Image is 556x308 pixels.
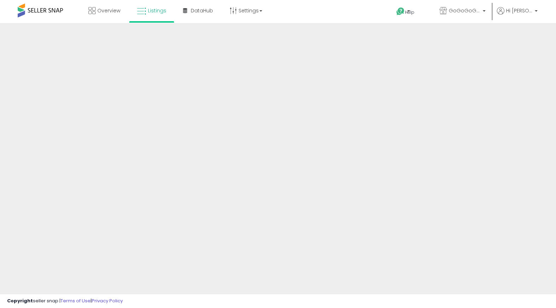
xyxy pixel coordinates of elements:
span: Hi [PERSON_NAME] [506,7,533,14]
a: Hi [PERSON_NAME] [497,7,538,23]
span: DataHub [191,7,213,14]
span: Help [405,9,414,15]
a: Terms of Use [61,297,91,304]
span: Overview [97,7,120,14]
a: Privacy Policy [92,297,123,304]
span: Listings [148,7,166,14]
a: Help [391,2,428,23]
i: Get Help [396,7,405,16]
div: seller snap | | [7,298,123,304]
strong: Copyright [7,297,33,304]
span: GoGoGoGoneLLC [449,7,481,14]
